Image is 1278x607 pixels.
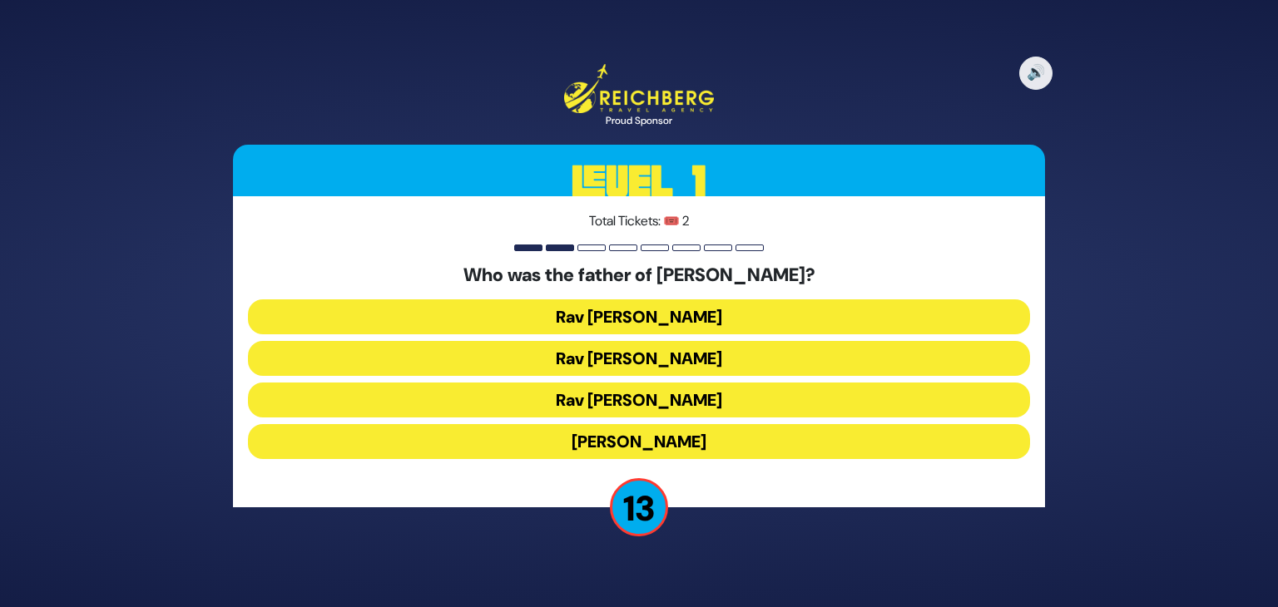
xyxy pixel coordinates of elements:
[248,341,1030,376] button: Rav [PERSON_NAME]
[248,424,1030,459] button: [PERSON_NAME]
[1019,57,1053,90] button: 🔊
[610,478,668,536] p: 13
[248,299,1030,334] button: Rav [PERSON_NAME]
[248,211,1030,231] p: Total Tickets: 🎟️ 2
[564,113,714,128] div: Proud Sponsor
[233,145,1045,220] h3: Level 1
[248,382,1030,417] button: Rav [PERSON_NAME]
[248,264,1030,286] h5: Who was the father of [PERSON_NAME]?
[564,64,714,113] img: Reichberg Travel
